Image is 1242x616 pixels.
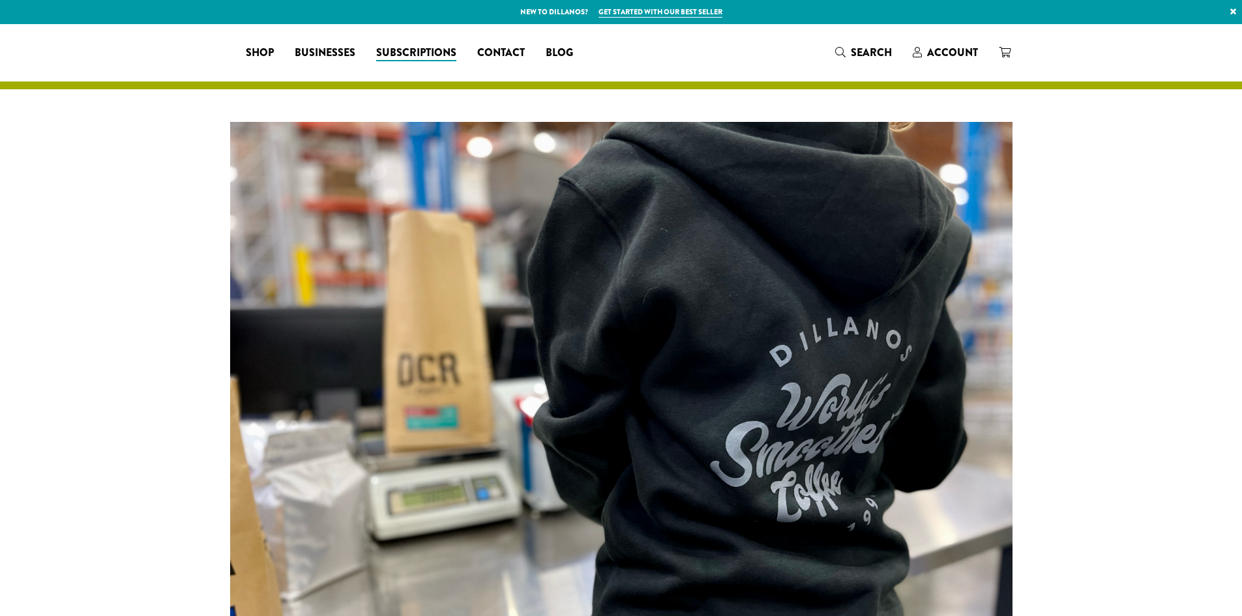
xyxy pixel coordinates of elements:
[477,45,525,61] span: Contact
[825,42,902,63] a: Search
[927,45,978,60] span: Account
[235,42,284,63] a: Shop
[599,7,722,18] a: Get started with our best seller
[376,45,456,61] span: Subscriptions
[246,45,274,61] span: Shop
[295,45,355,61] span: Businesses
[851,45,892,60] span: Search
[546,45,573,61] span: Blog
